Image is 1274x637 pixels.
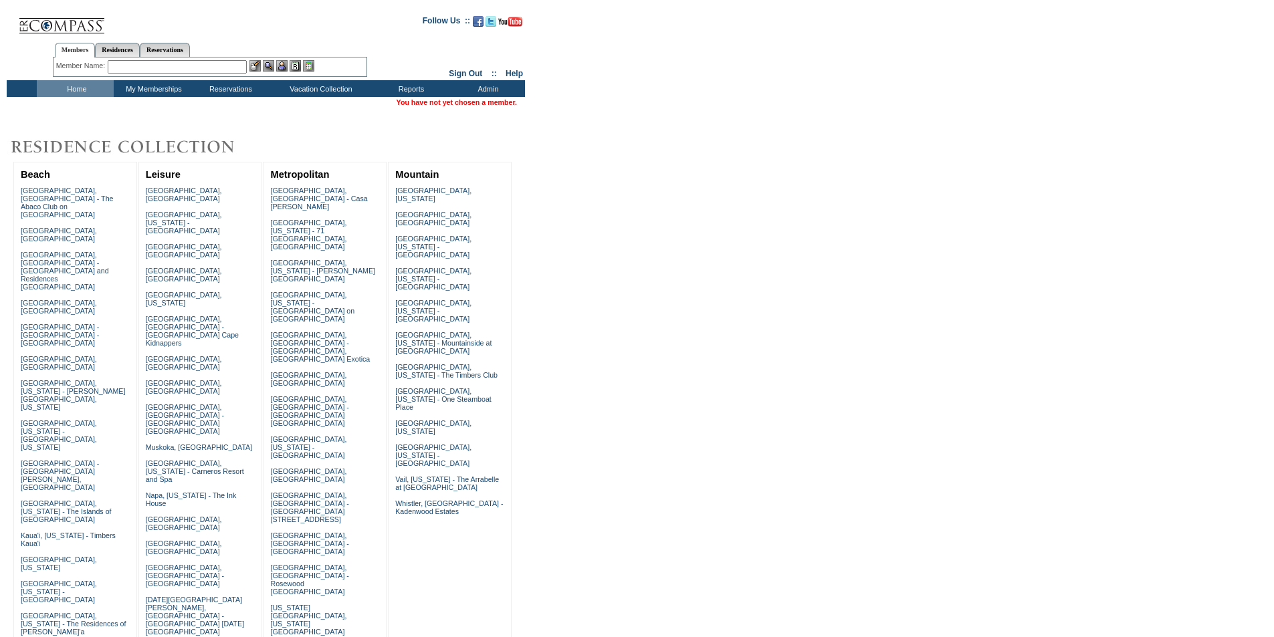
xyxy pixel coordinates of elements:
[146,211,222,235] a: [GEOGRAPHIC_DATA], [US_STATE] - [GEOGRAPHIC_DATA]
[146,315,239,347] a: [GEOGRAPHIC_DATA], [GEOGRAPHIC_DATA] - [GEOGRAPHIC_DATA] Cape Kidnappers
[270,563,348,596] a: [GEOGRAPHIC_DATA], [GEOGRAPHIC_DATA] - Rosewood [GEOGRAPHIC_DATA]
[270,186,367,211] a: [GEOGRAPHIC_DATA], [GEOGRAPHIC_DATA] - Casa [PERSON_NAME]
[7,20,17,21] img: i.gif
[37,80,114,97] td: Home
[395,443,471,467] a: [GEOGRAPHIC_DATA], [US_STATE] - [GEOGRAPHIC_DATA]
[146,186,222,203] a: [GEOGRAPHIC_DATA], [GEOGRAPHIC_DATA]
[7,134,268,160] img: Destinations by Exclusive Resorts
[498,20,522,28] a: Subscribe to our YouTube Channel
[146,169,181,180] a: Leisure
[395,331,492,355] a: [GEOGRAPHIC_DATA], [US_STATE] - Mountainside at [GEOGRAPHIC_DATA]
[449,69,482,78] a: Sign Out
[395,387,492,411] a: [GEOGRAPHIC_DATA], [US_STATE] - One Steamboat Place
[21,612,126,636] a: [GEOGRAPHIC_DATA], [US_STATE] - The Residences of [PERSON_NAME]'a
[146,443,252,451] a: Muskoka, [GEOGRAPHIC_DATA]
[395,499,503,515] a: Whistler, [GEOGRAPHIC_DATA] - Kadenwood Estates
[486,20,496,28] a: Follow us on Twitter
[21,555,97,571] a: [GEOGRAPHIC_DATA], [US_STATE]
[473,20,484,28] a: Become our fan on Facebook
[397,98,517,106] span: You have not yet chosen a member.
[21,355,97,371] a: [GEOGRAPHIC_DATA], [GEOGRAPHIC_DATA]
[270,604,346,636] a: [US_STATE][GEOGRAPHIC_DATA], [US_STATE][GEOGRAPHIC_DATA]
[395,299,471,323] a: [GEOGRAPHIC_DATA], [US_STATE] - [GEOGRAPHIC_DATA]
[506,69,523,78] a: Help
[448,80,525,97] td: Admin
[371,80,448,97] td: Reports
[21,499,112,523] a: [GEOGRAPHIC_DATA], [US_STATE] - The Islands of [GEOGRAPHIC_DATA]
[21,299,97,315] a: [GEOGRAPHIC_DATA], [GEOGRAPHIC_DATA]
[290,60,301,72] img: Reservations
[146,291,222,307] a: [GEOGRAPHIC_DATA], [US_STATE]
[395,169,439,180] a: Mountain
[21,251,109,291] a: [GEOGRAPHIC_DATA], [GEOGRAPHIC_DATA] - [GEOGRAPHIC_DATA] and Residences [GEOGRAPHIC_DATA]
[270,169,329,180] a: Metropolitan
[146,515,222,531] a: [GEOGRAPHIC_DATA], [GEOGRAPHIC_DATA]
[498,17,522,27] img: Subscribe to our YouTube Channel
[21,379,126,411] a: [GEOGRAPHIC_DATA], [US_STATE] - [PERSON_NAME][GEOGRAPHIC_DATA], [US_STATE]
[21,227,97,243] a: [GEOGRAPHIC_DATA], [GEOGRAPHIC_DATA]
[21,580,97,604] a: [GEOGRAPHIC_DATA], [US_STATE] - [GEOGRAPHIC_DATA]
[191,80,268,97] td: Reservations
[21,186,114,219] a: [GEOGRAPHIC_DATA], [GEOGRAPHIC_DATA] - The Abaco Club on [GEOGRAPHIC_DATA]
[146,459,244,483] a: [GEOGRAPHIC_DATA], [US_STATE] - Carneros Resort and Spa
[146,539,222,555] a: [GEOGRAPHIC_DATA], [GEOGRAPHIC_DATA]
[395,186,471,203] a: [GEOGRAPHIC_DATA], [US_STATE]
[395,419,471,435] a: [GEOGRAPHIC_DATA], [US_STATE]
[303,60,314,72] img: b_calculator.gif
[395,475,499,491] a: Vail, [US_STATE] - The Arrabelle at [GEOGRAPHIC_DATA]
[270,371,346,387] a: [GEOGRAPHIC_DATA], [GEOGRAPHIC_DATA]
[146,355,222,371] a: [GEOGRAPHIC_DATA], [GEOGRAPHIC_DATA]
[268,80,371,97] td: Vacation Collection
[270,259,375,283] a: [GEOGRAPHIC_DATA], [US_STATE] - [PERSON_NAME][GEOGRAPHIC_DATA]
[270,435,346,459] a: [GEOGRAPHIC_DATA], [US_STATE] - [GEOGRAPHIC_DATA]
[55,43,96,57] a: Members
[21,459,99,491] a: [GEOGRAPHIC_DATA] - [GEOGRAPHIC_DATA][PERSON_NAME], [GEOGRAPHIC_DATA]
[146,403,224,435] a: [GEOGRAPHIC_DATA], [GEOGRAPHIC_DATA] - [GEOGRAPHIC_DATA] [GEOGRAPHIC_DATA]
[270,531,348,555] a: [GEOGRAPHIC_DATA], [GEOGRAPHIC_DATA] - [GEOGRAPHIC_DATA]
[18,7,105,34] img: Compass Home
[146,563,224,588] a: [GEOGRAPHIC_DATA], [GEOGRAPHIC_DATA] - [GEOGRAPHIC_DATA]
[395,267,471,291] a: [GEOGRAPHIC_DATA], [US_STATE] - [GEOGRAPHIC_DATA]
[21,419,97,451] a: [GEOGRAPHIC_DATA], [US_STATE] - [GEOGRAPHIC_DATA], [US_STATE]
[270,291,354,323] a: [GEOGRAPHIC_DATA], [US_STATE] - [GEOGRAPHIC_DATA] on [GEOGRAPHIC_DATA]
[270,491,348,523] a: [GEOGRAPHIC_DATA], [GEOGRAPHIC_DATA] - [GEOGRAPHIC_DATA][STREET_ADDRESS]
[146,379,222,395] a: [GEOGRAPHIC_DATA], [GEOGRAPHIC_DATA]
[21,531,116,547] a: Kaua'i, [US_STATE] - Timbers Kaua'i
[249,60,261,72] img: b_edit.gif
[423,15,470,31] td: Follow Us ::
[21,323,99,347] a: [GEOGRAPHIC_DATA] - [GEOGRAPHIC_DATA] - [GEOGRAPHIC_DATA]
[473,16,484,27] img: Become our fan on Facebook
[395,363,498,379] a: [GEOGRAPHIC_DATA], [US_STATE] - The Timbers Club
[486,16,496,27] img: Follow us on Twitter
[56,60,108,72] div: Member Name:
[270,331,370,363] a: [GEOGRAPHIC_DATA], [GEOGRAPHIC_DATA] - [GEOGRAPHIC_DATA], [GEOGRAPHIC_DATA] Exotica
[95,43,140,57] a: Residences
[270,219,346,251] a: [GEOGRAPHIC_DATA], [US_STATE] - 71 [GEOGRAPHIC_DATA], [GEOGRAPHIC_DATA]
[114,80,191,97] td: My Memberships
[492,69,497,78] span: ::
[395,211,471,227] a: [GEOGRAPHIC_DATA], [GEOGRAPHIC_DATA]
[395,235,471,259] a: [GEOGRAPHIC_DATA], [US_STATE] - [GEOGRAPHIC_DATA]
[270,467,346,483] a: [GEOGRAPHIC_DATA], [GEOGRAPHIC_DATA]
[146,267,222,283] a: [GEOGRAPHIC_DATA], [GEOGRAPHIC_DATA]
[263,60,274,72] img: View
[21,169,50,180] a: Beach
[146,491,237,507] a: Napa, [US_STATE] - The Ink House
[146,243,222,259] a: [GEOGRAPHIC_DATA], [GEOGRAPHIC_DATA]
[140,43,190,57] a: Reservations
[276,60,288,72] img: Impersonate
[270,395,348,427] a: [GEOGRAPHIC_DATA], [GEOGRAPHIC_DATA] - [GEOGRAPHIC_DATA] [GEOGRAPHIC_DATA]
